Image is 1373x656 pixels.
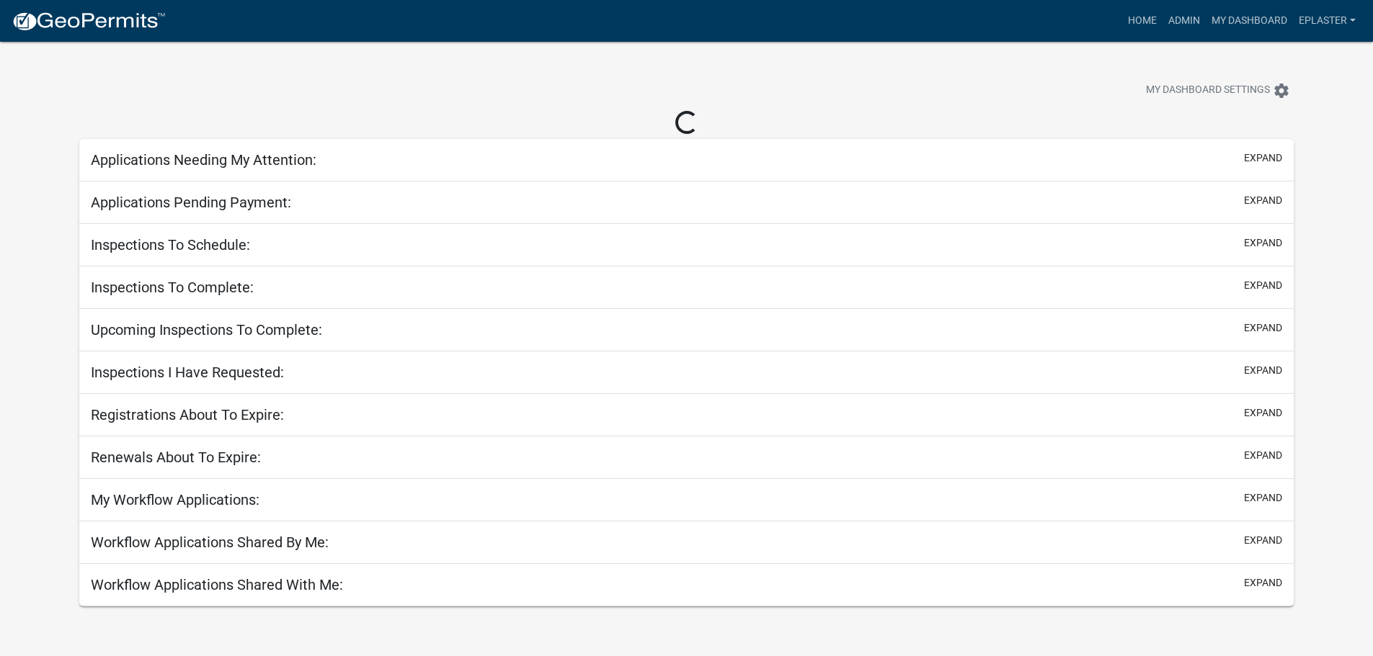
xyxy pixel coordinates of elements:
i: settings [1273,82,1290,99]
h5: Renewals About To Expire: [91,449,261,466]
button: expand [1244,193,1282,208]
a: Admin [1163,7,1206,35]
h5: Workflow Applications Shared By Me: [91,534,329,551]
button: expand [1244,235,1282,251]
button: expand [1244,533,1282,548]
span: My Dashboard Settings [1146,82,1270,99]
a: Home [1122,7,1163,35]
h5: Registrations About To Expire: [91,406,284,423]
button: expand [1244,405,1282,421]
a: My Dashboard [1206,7,1293,35]
button: expand [1244,278,1282,293]
button: expand [1244,575,1282,590]
h5: Inspections I Have Requested: [91,364,284,381]
h5: My Workflow Applications: [91,491,259,508]
button: expand [1244,150,1282,166]
h5: Inspections To Schedule: [91,236,250,253]
h5: Upcoming Inspections To Complete: [91,321,322,338]
button: expand [1244,320,1282,336]
button: My Dashboard Settingssettings [1134,76,1302,104]
button: expand [1244,448,1282,463]
h5: Applications Pending Payment: [91,194,291,211]
h5: Applications Needing My Attention: [91,151,316,169]
button: expand [1244,363,1282,378]
h5: Inspections To Complete: [91,279,254,296]
a: eplaster [1293,7,1361,35]
button: expand [1244,490,1282,506]
h5: Workflow Applications Shared With Me: [91,576,343,593]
